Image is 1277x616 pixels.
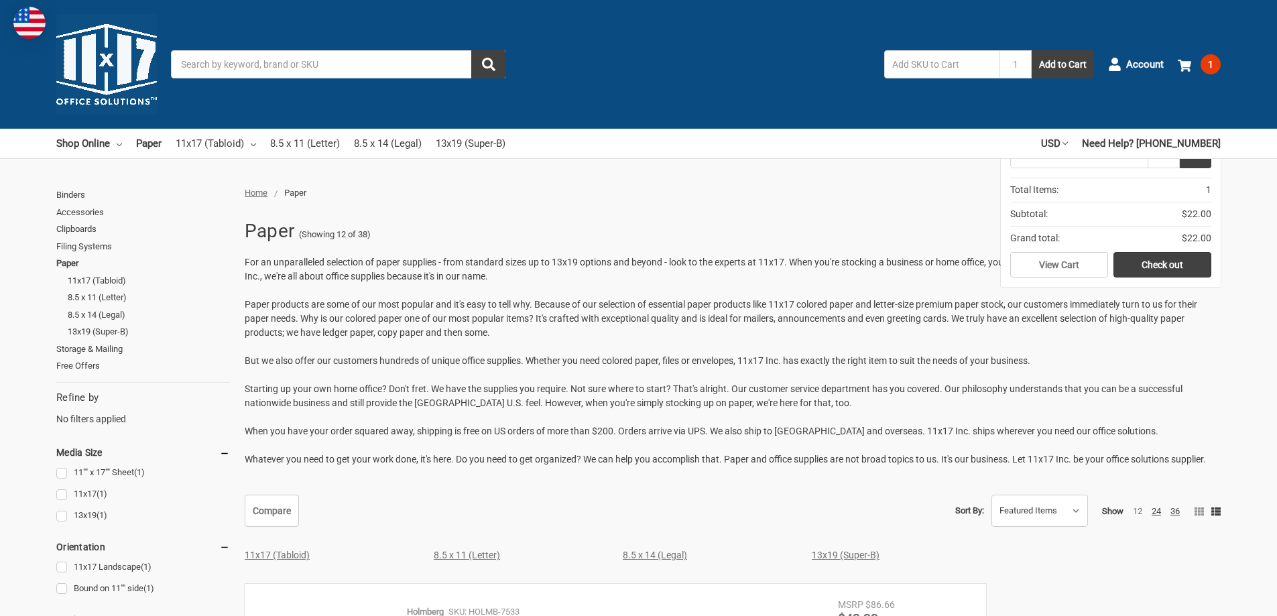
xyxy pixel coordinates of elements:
h1: Paper [245,214,294,249]
a: Clipboards [56,221,230,238]
a: Bound on 11"" side [56,580,230,598]
span: (1) [141,562,151,572]
a: 11"" x 17"" Sheet [56,464,230,482]
span: Paper [284,188,306,198]
span: 1 [1206,183,1211,197]
h5: Refine by [56,390,230,406]
a: 11x17 (Tabloid) [176,129,256,158]
a: 36 [1170,506,1180,516]
input: Search by keyword, brand or SKU [171,50,506,78]
a: Storage & Mailing [56,341,230,358]
img: 11x17.com [56,14,157,115]
a: 11x17 Landscape [56,558,230,576]
a: Filing Systems [56,238,230,255]
label: Sort By: [955,501,984,521]
a: 8.5 x 14 (Legal) [68,306,230,324]
input: Add SKU to Cart [884,50,999,78]
a: Accessories [56,204,230,221]
a: USD [1041,129,1068,158]
a: 13x19 (Super-B) [68,323,230,341]
a: 8.5 x 11 (Letter) [434,550,500,560]
a: 13x19 [56,507,230,525]
a: Binders [56,186,230,204]
a: Home [245,188,267,198]
a: 24 [1152,506,1161,516]
a: 11x17 (Tabloid) [245,550,310,560]
a: 8.5 x 11 (Letter) [68,289,230,306]
a: Free Offers [56,357,230,375]
a: 8.5 x 14 (Legal) [354,129,422,158]
a: View Cart [1010,252,1108,278]
h5: Orientation [56,539,230,555]
span: (1) [97,510,107,520]
a: 8.5 x 14 (Legal) [623,550,687,560]
img: duty and tax information for United States [13,7,46,39]
span: (Showing 12 of 38) [299,228,371,241]
a: 12 [1133,506,1142,516]
a: 11x17 [56,485,230,503]
span: $22.00 [1182,207,1211,221]
h5: Media Size [56,444,230,460]
span: $22.00 [1182,231,1211,245]
span: Total Items: [1010,183,1058,197]
a: Account [1108,47,1164,82]
a: Shop Online [56,129,122,158]
button: Add to Cart [1032,50,1094,78]
a: 8.5 x 11 (Letter) [270,129,340,158]
span: (1) [97,489,107,499]
a: Paper [136,129,162,158]
span: Account [1126,57,1164,72]
span: 1 [1201,54,1221,74]
a: Paper [56,255,230,272]
span: Subtotal: [1010,207,1048,221]
a: 13x19 (Super-B) [436,129,505,158]
a: Need Help? [PHONE_NUMBER] [1082,129,1221,158]
span: Grand total: [1010,231,1060,245]
iframe: Google Customer Reviews [1166,580,1277,616]
span: Show [1102,506,1123,516]
div: MSRP [838,598,863,612]
a: 11x17 (Tabloid) [68,272,230,290]
div: No filters applied [56,390,230,426]
a: Check out [1113,252,1211,278]
span: (1) [134,467,145,477]
span: (1) [143,583,154,593]
a: 1 [1178,47,1221,82]
a: Compare [245,495,299,527]
a: 13x19 (Super-B) [812,550,879,560]
span: $86.66 [865,599,895,610]
p: For an unparalleled selection of paper supplies - from standard sizes up to 13x19 options and bey... [245,255,1221,467]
